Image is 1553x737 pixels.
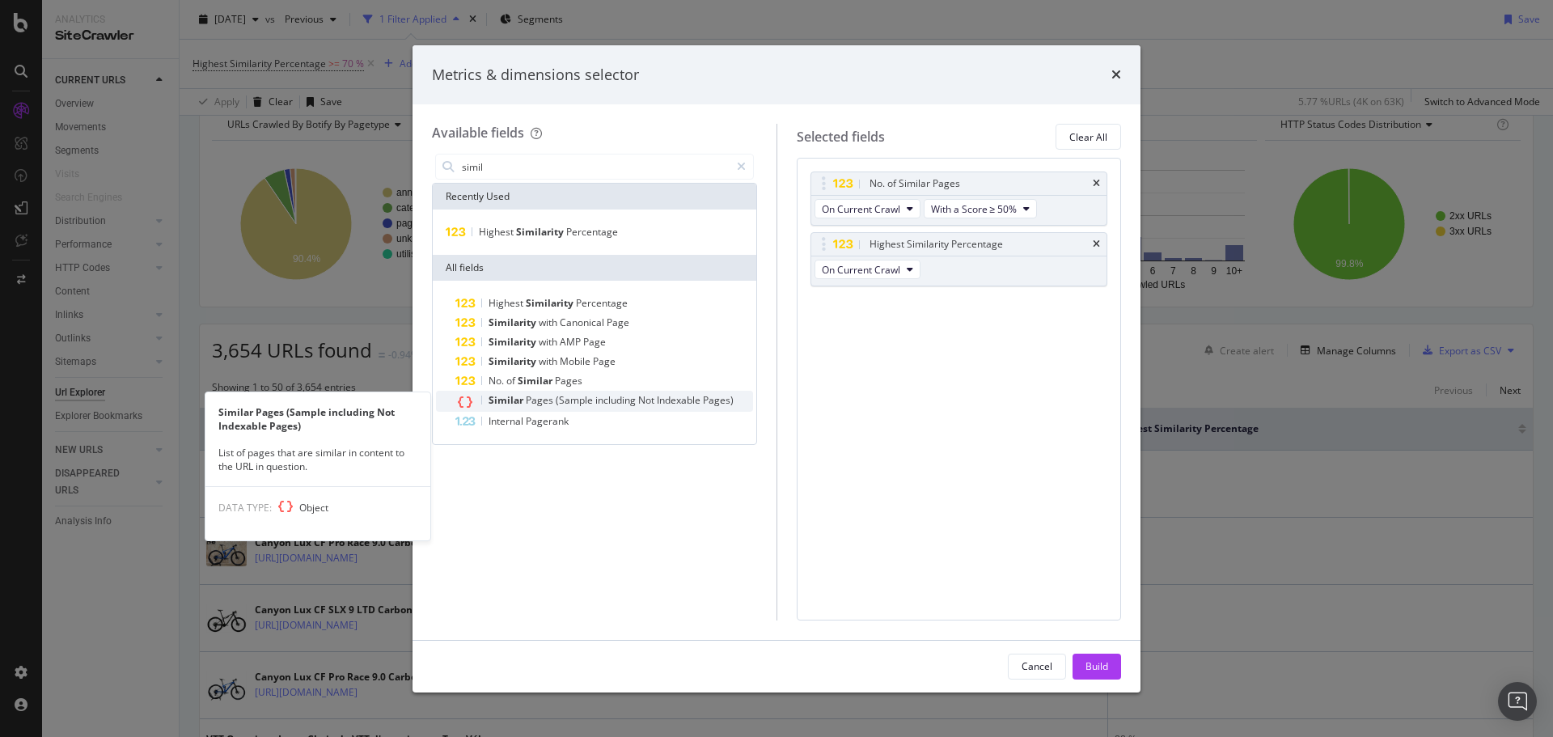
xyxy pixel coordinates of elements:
div: Open Intercom Messenger [1498,682,1537,721]
div: times [1111,65,1121,86]
span: No. [489,374,506,388]
div: Clear All [1069,130,1107,144]
div: times [1093,179,1100,188]
span: Similarity [516,225,566,239]
button: Clear All [1056,124,1121,150]
span: Similarity [489,316,539,329]
span: of [506,374,518,388]
span: Not [638,393,657,407]
button: On Current Crawl [815,199,920,218]
span: Highest [489,296,526,310]
span: Percentage [566,225,618,239]
div: Highest Similarity PercentagetimesOn Current Crawl [810,232,1108,286]
div: modal [413,45,1140,693]
input: Search by field name [460,155,730,179]
button: Build [1073,654,1121,680]
button: Cancel [1008,654,1066,680]
div: No. of Similar Pages [870,176,960,192]
span: Similar [518,374,555,388]
div: Selected fields [797,128,885,146]
div: Similar Pages (Sample including Not Indexable Pages) [205,405,430,433]
div: No. of Similar PagestimesOn Current CrawlWith a Score ≥ 50% [810,172,1108,226]
span: Pages [526,393,556,407]
div: Metrics & dimensions selector [432,65,639,86]
span: Mobile [560,354,593,368]
div: Highest Similarity Percentage [870,236,1003,252]
div: List of pages that are similar in content to the URL in question. [205,446,430,473]
div: Recently Used [433,184,756,210]
span: Highest [479,225,516,239]
span: with [539,354,560,368]
span: AMP [560,335,583,349]
span: Pages [555,374,582,388]
div: times [1093,239,1100,249]
span: Similar [489,393,526,407]
div: Build [1085,659,1108,673]
span: Canonical [560,316,607,329]
span: Page [607,316,629,329]
span: Similarity [489,354,539,368]
div: Cancel [1022,659,1052,673]
span: Page [593,354,616,368]
span: Percentage [576,296,628,310]
span: with [539,335,560,349]
span: Indexable [657,393,703,407]
span: Pages) [703,393,734,407]
span: With a Score ≥ 50% [931,202,1018,216]
span: (Sample [556,393,595,407]
div: Available fields [432,124,524,142]
span: On Current Crawl [822,263,900,277]
span: Similarity [526,296,576,310]
span: On Current Crawl [822,202,900,216]
span: Internal [489,414,526,428]
button: With a Score ≥ 50% [924,199,1038,218]
span: including [595,393,638,407]
span: Pagerank [526,414,569,428]
button: On Current Crawl [815,260,920,279]
span: Page [583,335,606,349]
div: All fields [433,255,756,281]
span: with [539,316,560,329]
span: Similarity [489,335,539,349]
